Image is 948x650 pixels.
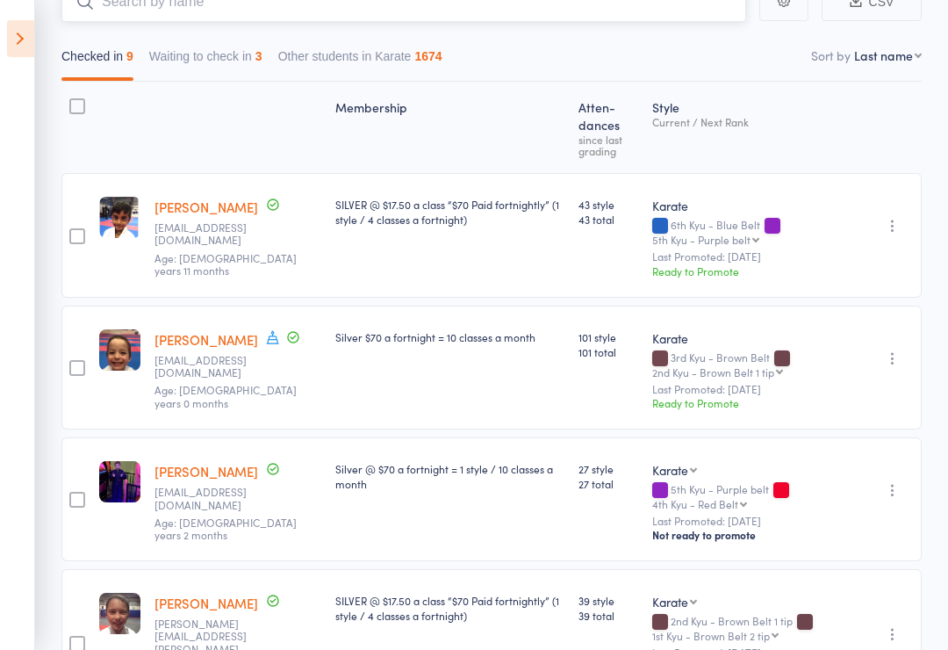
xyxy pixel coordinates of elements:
img: image1549516415.png [99,197,140,238]
img: image1719522806.png [99,461,140,502]
div: Karate [652,593,688,610]
span: Age: [DEMOGRAPHIC_DATA] years 2 months [154,515,297,542]
div: Karate [652,197,851,214]
div: 2nd Kyu - Brown Belt 1 tip [652,366,774,378]
div: Ready to Promote [652,395,851,410]
div: Silver $70 a fortnight = 10 classes a month [335,329,564,344]
small: ac733@msn.com [154,486,269,511]
div: 3rd Kyu - Brown Belt [652,351,851,378]
div: Atten­dances [571,90,645,165]
div: 6th Kyu - Blue Belt [652,219,851,245]
div: Style [645,90,858,165]
img: image1651560122.png [99,593,140,634]
div: Last name [854,47,913,64]
div: Not ready to promote [652,528,851,542]
div: Karate [652,461,688,479]
span: Age: [DEMOGRAPHIC_DATA] years 0 months [154,382,297,409]
span: 39 style [578,593,638,608]
a: [PERSON_NAME] [154,330,258,349]
label: Sort by [811,47,851,64]
span: 39 total [578,608,638,623]
button: Waiting to check in3 [149,40,262,81]
span: 101 total [578,344,638,359]
img: image1534314331.png [99,329,140,371]
div: 3 [255,49,262,63]
small: Last Promoted: [DATE] [652,383,851,395]
div: 1674 [414,49,442,63]
span: 27 style [578,461,638,476]
a: [PERSON_NAME] [154,594,258,612]
div: 1st Kyu - Brown Belt 2 tip [652,630,770,641]
div: SILVER @ $17.50 a class “$70 Paid fortnightly” (1 style / 4 classes a fortnight) [335,593,564,623]
div: Silver @ $70 a fortnight = 1 style / 10 classes a month [335,461,564,491]
button: Other students in Karate1674 [278,40,442,81]
div: 4th Kyu - Red Belt [652,498,738,509]
span: 43 total [578,212,638,227]
span: 101 style [578,329,638,344]
div: 2nd Kyu - Brown Belt 1 tip [652,615,851,641]
div: SILVER @ $17.50 a class “$70 Paid fortnightly” (1 style / 4 classes a fortnight) [335,197,564,227]
small: Last Promoted: [DATE] [652,515,851,527]
div: Ready to Promote [652,264,851,278]
div: Membership [328,90,571,165]
small: devthen2009@gmail.com [154,221,269,247]
div: Current / Next Rank [652,116,851,127]
div: Karate [652,329,851,347]
div: 9 [126,49,133,63]
span: Age: [DEMOGRAPHIC_DATA] years 11 months [154,250,297,278]
span: 43 style [578,197,638,212]
div: 5th Kyu - Purple belt [652,483,851,509]
small: Last Promoted: [DATE] [652,250,851,263]
div: since last grading [578,134,638,156]
div: 5th Kyu - Purple belt [652,234,750,245]
a: [PERSON_NAME] [154,462,258,480]
small: seforest@gmail.com [154,354,269,379]
span: 27 total [578,476,638,491]
a: [PERSON_NAME] [154,198,258,216]
button: Checked in9 [61,40,133,81]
